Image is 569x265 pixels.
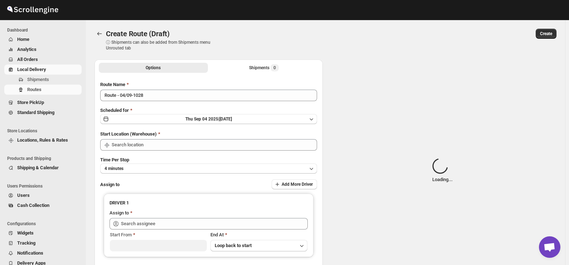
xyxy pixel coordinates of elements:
[210,231,307,238] div: End At
[272,179,317,189] button: Add More Driver
[94,29,104,39] button: Routes
[17,47,37,52] span: Analytics
[7,27,82,33] span: Dashboard
[4,228,82,238] button: Widgets
[249,64,279,71] div: Shipments
[219,117,232,122] span: [DATE]
[121,218,308,229] input: Search assignee
[7,128,82,134] span: Store Locations
[4,34,82,44] button: Home
[4,248,82,258] button: Notifications
[17,203,49,208] span: Cash Collection
[4,200,82,210] button: Cash Collection
[4,44,82,55] button: Analytics
[100,114,317,124] button: Thu Sep 04 2025|[DATE]
[17,67,46,72] span: Local Delivery
[17,230,34,236] span: Widgets
[100,182,120,187] span: Assign to
[7,183,82,189] span: Users Permissions
[215,243,252,248] span: Loop back to start
[539,236,560,258] a: Open chat
[99,63,208,73] button: All Route Options
[4,75,82,85] button: Shipments
[4,55,82,65] button: All Orders
[110,199,308,207] h3: DRIVER 1
[100,157,129,162] span: Time Per Stop
[100,131,157,137] span: Start Location (Warehouse)
[100,90,317,101] input: Eg: Bengaluru Route
[17,100,44,105] span: Store PickUp
[271,64,279,71] span: 0
[17,137,68,143] span: Locations, Rules & Rates
[4,85,82,95] button: Routes
[7,221,82,227] span: Configurations
[17,110,54,115] span: Standard Shipping
[209,63,318,73] button: Selected Shipments
[146,65,161,71] span: Options
[104,166,123,171] span: 4 minutes
[17,193,30,198] span: Users
[210,240,307,251] button: Loop back to start
[27,87,42,92] span: Routes
[282,181,313,187] span: Add More Driver
[4,163,82,173] button: Shipping & Calendar
[540,31,552,37] span: Create
[7,156,82,161] span: Products and Shipping
[110,232,132,237] span: Start From
[100,82,125,87] span: Route Name
[4,238,82,248] button: Tracking
[106,29,170,38] span: Create Route (Draft)
[4,190,82,200] button: Users
[17,165,59,170] span: Shipping & Calendar
[17,57,38,62] span: All Orders
[185,117,219,122] span: Thu Sep 04 2025 |
[100,164,317,174] button: 4 minutes
[432,158,453,183] div: Loading...
[17,240,35,246] span: Tracking
[17,250,43,256] span: Notifications
[27,77,49,82] span: Shipments
[17,37,29,42] span: Home
[536,29,556,39] button: Create
[110,209,129,217] div: Assign to
[100,108,129,113] span: Scheduled for
[106,39,219,51] p: ⓘ Shipments can also be added from Shipments menu Unrouted tab
[112,139,317,151] input: Search location
[4,135,82,145] button: Locations, Rules & Rates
